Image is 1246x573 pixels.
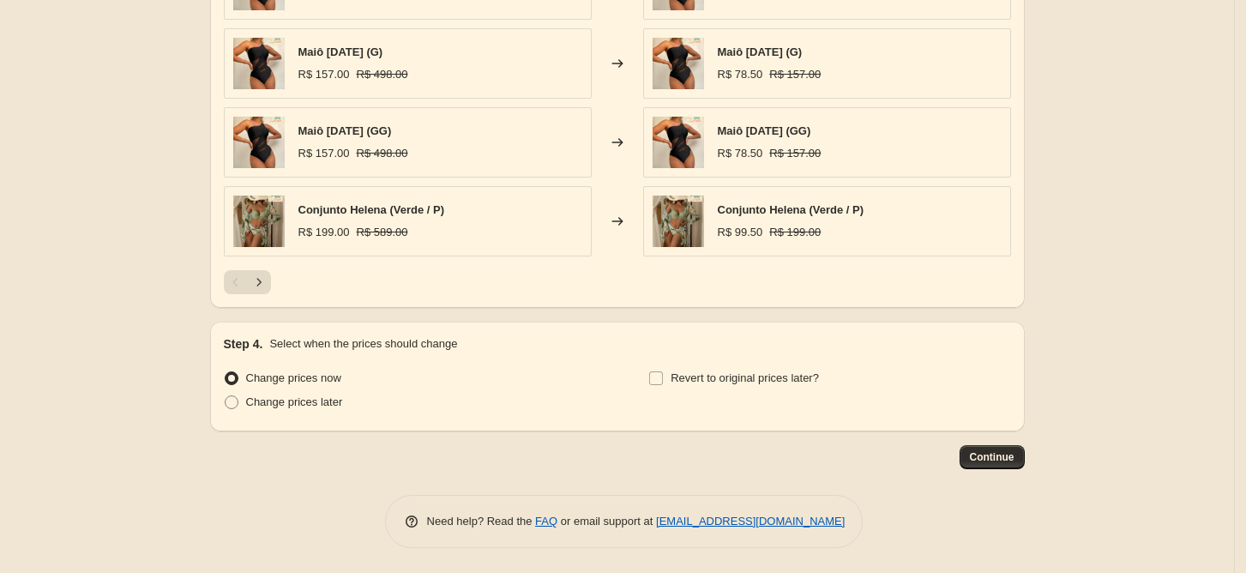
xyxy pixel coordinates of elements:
span: Need help? Read the [427,515,536,528]
img: maio-sunday-p-493_80x.webp [653,117,704,168]
h2: Step 4. [224,335,263,353]
nav: Pagination [224,270,271,294]
strike: R$ 157.00 [769,145,821,162]
div: R$ 99.50 [718,224,763,241]
img: conjunto-helena-verde-p-357_80x.webp [653,196,704,247]
img: maio-sunday-p-493_80x.webp [653,38,704,89]
div: R$ 78.50 [718,145,763,162]
div: R$ 157.00 [298,145,350,162]
button: Continue [960,445,1025,469]
strike: R$ 498.00 [357,66,408,83]
span: Revert to original prices later? [671,371,819,384]
span: Change prices now [246,371,341,384]
div: R$ 199.00 [298,224,350,241]
strike: R$ 199.00 [769,224,821,241]
a: FAQ [535,515,557,528]
img: maio-sunday-p-493_80x.webp [233,38,285,89]
span: Maiô [DATE] (GG) [298,124,392,137]
span: Continue [970,450,1014,464]
button: Next [247,270,271,294]
strike: R$ 498.00 [357,145,408,162]
span: or email support at [557,515,656,528]
strike: R$ 157.00 [769,66,821,83]
span: Maiô [DATE] (GG) [718,124,811,137]
img: conjunto-helena-verde-p-357_80x.webp [233,196,285,247]
span: Maiô [DATE] (G) [298,45,383,58]
span: Conjunto Helena (Verde / P) [718,203,864,216]
span: Change prices later [246,395,343,408]
img: maio-sunday-p-493_80x.webp [233,117,285,168]
strike: R$ 589.00 [357,224,408,241]
div: R$ 78.50 [718,66,763,83]
div: R$ 157.00 [298,66,350,83]
span: Conjunto Helena (Verde / P) [298,203,444,216]
span: Maiô [DATE] (G) [718,45,803,58]
a: [EMAIL_ADDRESS][DOMAIN_NAME] [656,515,845,528]
p: Select when the prices should change [269,335,457,353]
